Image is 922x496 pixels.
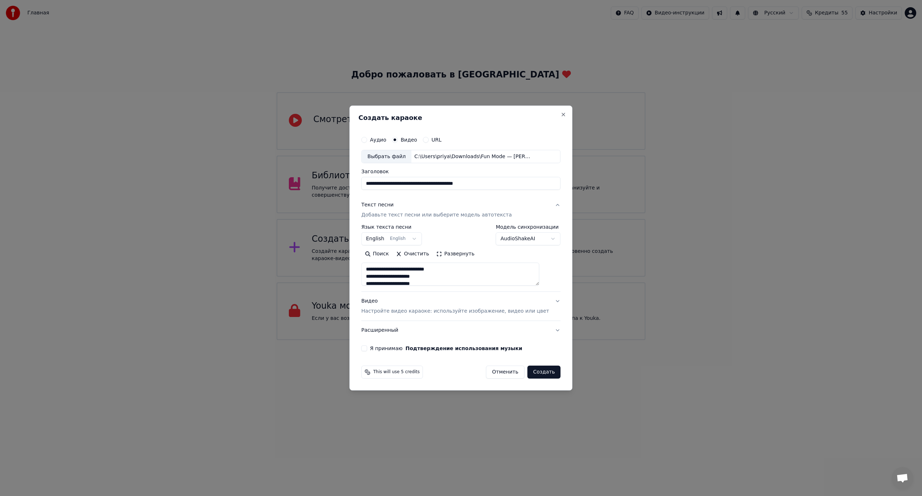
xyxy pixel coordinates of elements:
[361,225,560,292] div: Текст песниДобавьте текст песни или выберите модель автотекста
[486,366,524,379] button: Отменить
[406,346,522,351] button: Я принимаю
[496,225,561,230] label: Модель синхронизации
[361,292,560,321] button: ВидеоНастройте видео караоке: используйте изображение, видео или цвет
[361,202,394,209] div: Текст песни
[361,249,392,260] button: Поиск
[370,137,386,142] label: Аудио
[411,153,534,160] div: C:\Users\priya\Downloads\Fun Mode — [PERSON_NAME] (Sylvanas Tribute GMV).mp4
[370,346,522,351] label: Я принимаю
[361,298,549,315] div: Видео
[358,115,563,121] h2: Создать караоке
[361,169,560,174] label: Заголовок
[361,321,560,340] button: Расширенный
[393,249,433,260] button: Очистить
[431,137,442,142] label: URL
[373,369,420,375] span: This will use 5 credits
[361,308,549,315] p: Настройте видео караоке: используйте изображение, видео или цвет
[527,366,560,379] button: Создать
[361,225,422,230] label: Язык текста песни
[361,196,560,225] button: Текст песниДобавьте текст песни или выберите модель автотекста
[400,137,417,142] label: Видео
[362,150,411,163] div: Выбрать файл
[433,249,478,260] button: Развернуть
[361,212,512,219] p: Добавьте текст песни или выберите модель автотекста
